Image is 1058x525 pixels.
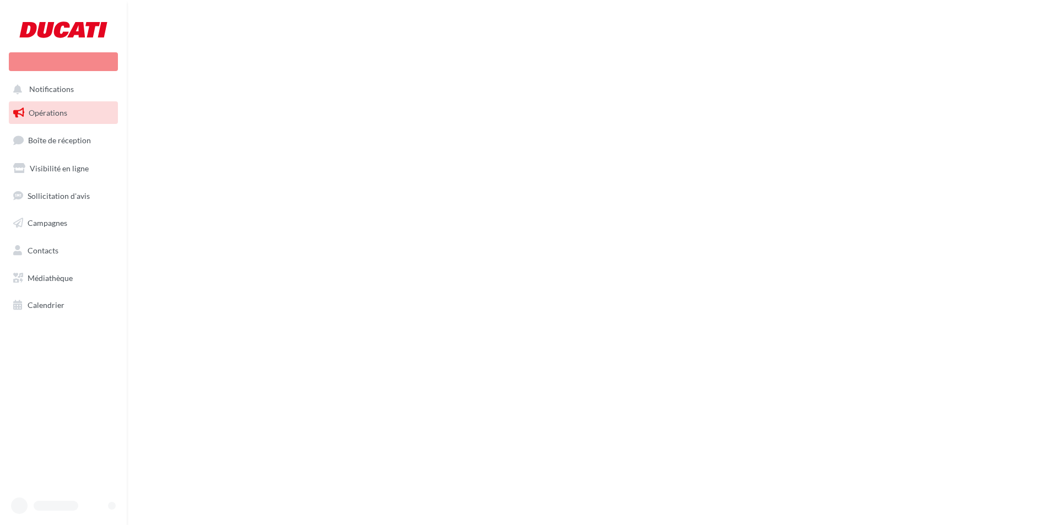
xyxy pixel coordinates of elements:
span: Boîte de réception [28,136,91,145]
span: Médiathèque [28,273,73,283]
a: Visibilité en ligne [7,157,120,180]
span: Notifications [29,85,74,94]
a: Sollicitation d'avis [7,185,120,208]
a: Boîte de réception [7,128,120,152]
a: Campagnes [7,212,120,235]
span: Campagnes [28,218,67,228]
a: Contacts [7,239,120,262]
span: Contacts [28,246,58,255]
span: Visibilité en ligne [30,164,89,173]
div: Nouvelle campagne [9,52,118,71]
a: Opérations [7,101,120,125]
a: Calendrier [7,294,120,317]
a: Médiathèque [7,267,120,290]
span: Sollicitation d'avis [28,191,90,200]
span: Calendrier [28,300,64,310]
span: Opérations [29,108,67,117]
